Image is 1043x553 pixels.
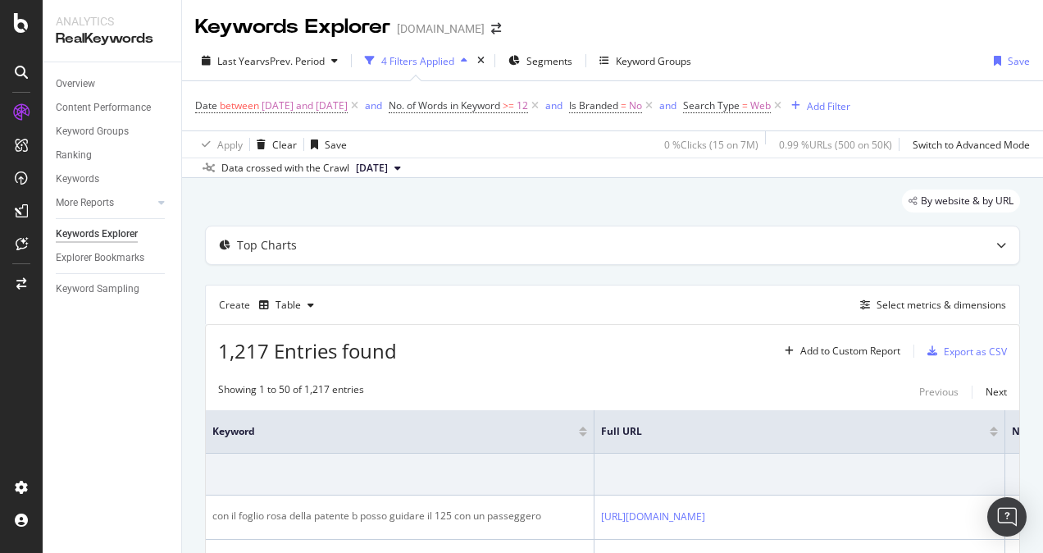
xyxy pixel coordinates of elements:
div: Next [986,385,1007,399]
a: Content Performance [56,99,170,117]
div: times [474,53,488,69]
a: Explorer Bookmarks [56,249,170,267]
a: [URL][DOMAIN_NAME] [601,509,705,525]
div: Apply [217,138,243,152]
button: Apply [195,131,243,158]
span: Is Branded [569,98,618,112]
div: Open Intercom Messenger [987,497,1027,537]
span: Segments [526,54,572,68]
a: Keyword Sampling [56,281,170,298]
div: Keywords [56,171,99,188]
div: Keywords Explorer [195,13,390,41]
div: Keyword Groups [616,54,691,68]
button: Add Filter [785,96,850,116]
button: Clear [250,131,297,158]
div: Showing 1 to 50 of 1,217 entries [218,382,364,402]
div: Overview [56,75,95,93]
div: arrow-right-arrow-left [491,23,501,34]
span: Search Type [683,98,740,112]
a: Ranking [56,147,170,164]
div: 4 Filters Applied [381,54,454,68]
div: Switch to Advanced Mode [913,138,1030,152]
span: vs Prev. Period [260,54,325,68]
div: Select metrics & dimensions [877,298,1006,312]
div: Create [219,292,321,318]
div: Content Performance [56,99,151,117]
button: Export as CSV [921,338,1007,364]
div: Analytics [56,13,168,30]
span: No. of Words in Keyword [389,98,500,112]
span: [DATE] and [DATE] [262,94,348,117]
div: RealKeywords [56,30,168,48]
div: Export as CSV [944,345,1007,359]
span: Last Year [217,54,260,68]
button: Save [304,131,347,158]
button: Keyword Groups [593,48,698,74]
button: and [365,98,382,113]
div: Explorer Bookmarks [56,249,144,267]
span: Full URL [601,424,965,439]
span: >= [503,98,514,112]
button: [DATE] [349,158,408,178]
div: 0 % Clicks ( 15 on 7M ) [664,138,758,152]
span: Web [750,94,771,117]
span: = [621,98,626,112]
button: 4 Filters Applied [358,48,474,74]
button: and [659,98,676,113]
div: Keywords Explorer [56,226,138,243]
div: Save [325,138,347,152]
button: Table [253,292,321,318]
div: con il foglio rosa della patente b posso guidare il 125 con un passeggero [212,509,587,523]
div: Data crossed with the Crawl [221,161,349,176]
span: 1,217 Entries found [218,337,397,364]
div: Clear [272,138,297,152]
span: 2025 Aug. 31st [356,161,388,176]
div: Top Charts [237,237,297,254]
a: Keywords [56,171,170,188]
button: Switch to Advanced Mode [906,131,1030,158]
div: legacy label [902,190,1020,213]
span: = [742,98,748,112]
span: between [220,98,259,112]
a: More Reports [56,194,153,212]
div: 0.99 % URLs ( 500 on 50K ) [779,138,892,152]
button: Select metrics & dimensions [854,295,1006,315]
button: and [545,98,562,113]
div: Ranking [56,147,92,164]
span: 12 [517,94,528,117]
button: Segments [502,48,579,74]
a: Keywords Explorer [56,226,170,243]
div: Save [1008,54,1030,68]
div: and [545,98,562,112]
span: Keyword [212,424,554,439]
span: No [629,94,642,117]
div: Keyword Sampling [56,281,139,298]
div: Keyword Groups [56,123,129,140]
div: Previous [919,385,959,399]
div: Add to Custom Report [800,346,900,356]
span: By website & by URL [921,196,1013,206]
div: Table [276,300,301,310]
div: and [659,98,676,112]
button: Previous [919,382,959,402]
div: Add Filter [807,99,850,113]
a: Keyword Groups [56,123,170,140]
button: Next [986,382,1007,402]
span: Date [195,98,217,112]
div: and [365,98,382,112]
div: [DOMAIN_NAME] [397,21,485,37]
button: Add to Custom Report [778,338,900,364]
div: More Reports [56,194,114,212]
button: Last YearvsPrev. Period [195,48,344,74]
button: Save [987,48,1030,74]
a: Overview [56,75,170,93]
